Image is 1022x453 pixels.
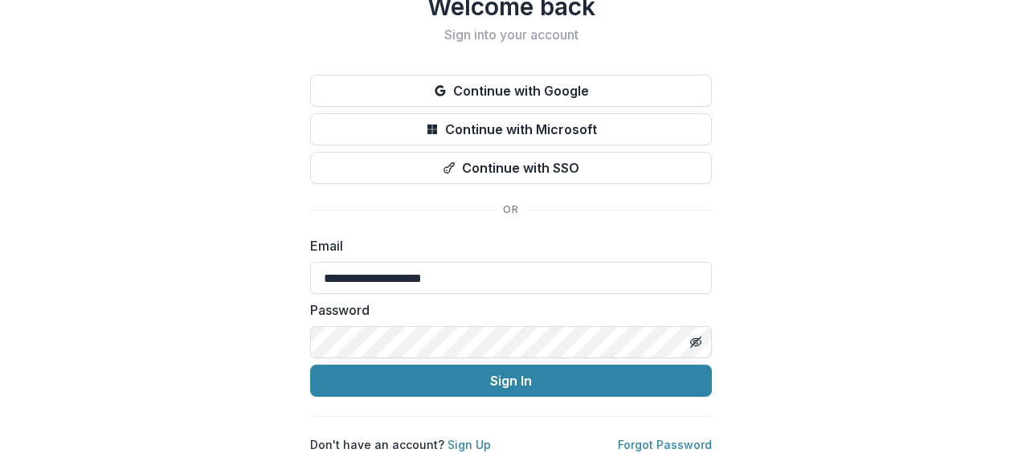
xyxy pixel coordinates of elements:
button: Continue with Microsoft [310,113,712,145]
button: Continue with Google [310,75,712,107]
a: Sign Up [448,438,491,451]
a: Forgot Password [618,438,712,451]
button: Sign In [310,365,712,397]
button: Continue with SSO [310,152,712,184]
h2: Sign into your account [310,27,712,43]
label: Email [310,236,702,255]
label: Password [310,300,702,320]
button: Toggle password visibility [683,329,709,355]
p: Don't have an account? [310,436,491,453]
